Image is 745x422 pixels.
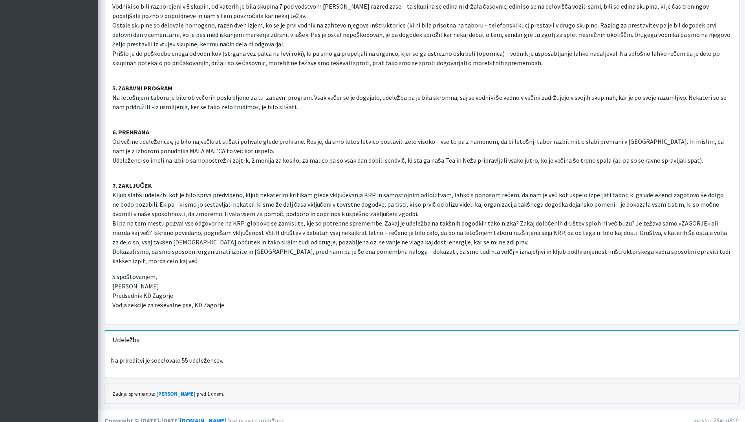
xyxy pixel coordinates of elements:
[112,272,731,310] p: S spoštovanjem, [PERSON_NAME] Predsednik KD Zagorje Vodja sekcije za reševalne pse, KD Zagorje
[104,349,739,371] p: Na prireditvi je sodelovalo 55 udeležencev.
[112,171,731,266] p: Kljub slabši udeležbi kot je bilo sprva predvideno, kljub nekaterim kritikam glede vključevanja K...
[112,336,140,344] h3: Udeležba
[112,84,172,92] strong: 5. ZABAVNI PROGRAM
[112,118,731,165] p: Od večine udeležencev, je bilo največkrat slišati pohvale glede prehrane. Res je, da smo letos le...
[112,182,152,189] strong: 7. ZAKLJUČEK
[112,74,731,112] p: Na letošnjem taboru je bilo ob večerih poskrbljeno za t.i. zabavni program. Vsak večer se je doga...
[156,391,196,397] a: [PERSON_NAME]
[112,128,149,136] strong: 6. PREHRANA
[112,391,224,397] small: Zadnja sprememba: pred 1 dnem.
